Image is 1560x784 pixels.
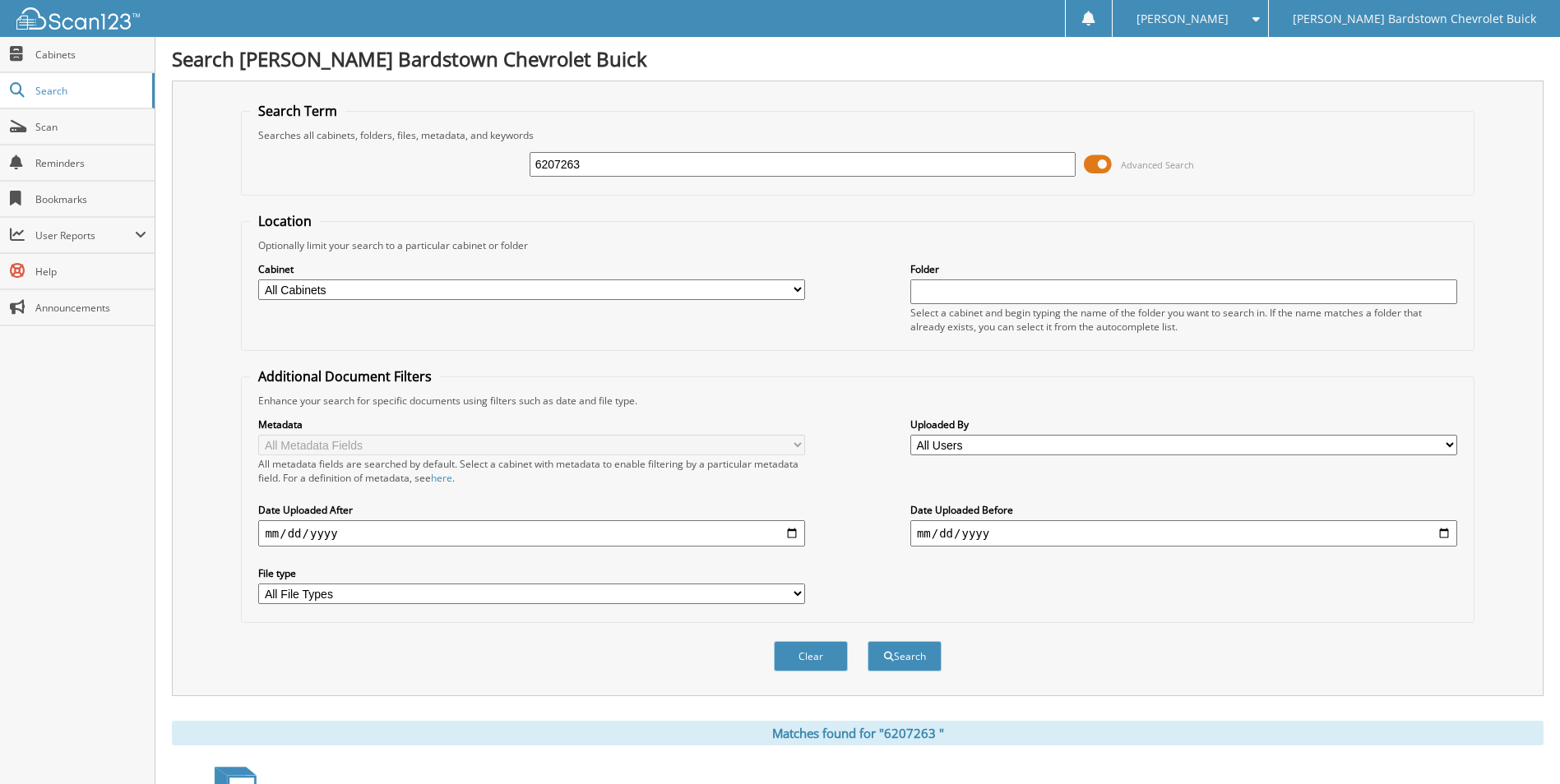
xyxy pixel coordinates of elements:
label: Date Uploaded After [258,503,805,517]
a: here [431,471,452,485]
span: [PERSON_NAME] [1136,14,1229,24]
button: Clear [774,641,848,671]
label: Cabinet [258,262,805,276]
div: Enhance your search for specific documents using filters such as date and file type. [250,394,1465,408]
span: User Reports [35,228,135,242]
label: Date Uploaded Before [910,503,1457,517]
legend: Additional Document Filters [250,367,440,385]
span: Help [35,265,146,279]
div: Searches all cabinets, folders, files, metadata, and keywords [250,128,1465,142]
div: Optionally limit your search to a particular cabinet or folder [250,238,1465,252]
span: Bookmarks [35,192,146,206]
input: end [910,520,1457,546]
label: Uploaded By [910,417,1457,431]
span: [PERSON_NAME] Bardstown Chevrolet Buick [1293,14,1536,24]
div: Matches found for "6207263 " [172,721,1544,745]
legend: Search Term [250,102,345,120]
label: Metadata [258,417,805,431]
span: Reminders [35,156,146,170]
div: All metadata fields are searched by default. Select a cabinet with metadata to enable filtering b... [258,457,805,485]
input: start [258,520,805,546]
span: Announcements [35,301,146,315]
span: Search [35,84,144,98]
button: Search [868,641,942,671]
span: Advanced Search [1121,159,1194,171]
label: File type [258,566,805,580]
img: scan123-logo-white.svg [16,7,140,30]
h1: Search [PERSON_NAME] Bardstown Chevrolet Buick [172,45,1544,72]
legend: Location [250,212,320,230]
div: Select a cabinet and begin typing the name of the folder you want to search in. If the name match... [910,306,1457,334]
span: Scan [35,120,146,134]
label: Folder [910,262,1457,276]
span: Cabinets [35,48,146,62]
